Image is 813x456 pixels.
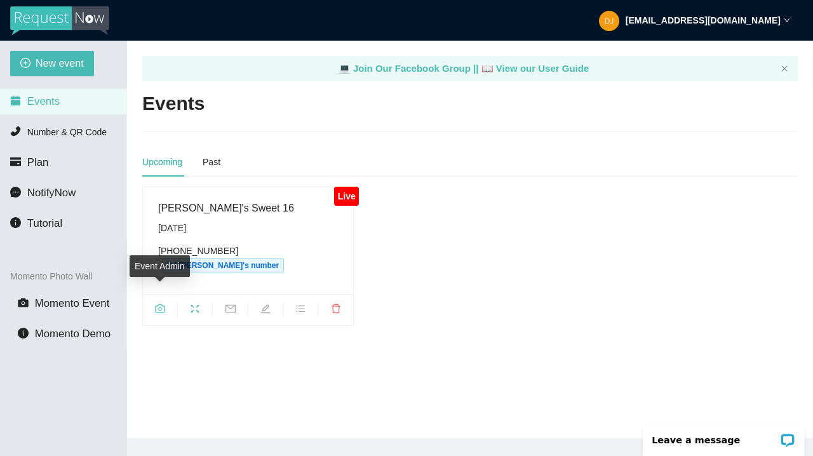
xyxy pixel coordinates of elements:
span: Events [27,95,60,107]
button: plus-circleNew event [10,51,94,76]
span: message [10,187,21,198]
span: bars [283,304,318,318]
div: Live [334,187,359,206]
div: Event Admin [130,255,190,277]
span: laptop [339,63,351,74]
span: delete [318,304,353,318]
img: RequestNow [10,6,109,36]
span: credit-card [10,156,21,167]
img: 07a980b196d53136a865a6aead0d9cc8 [599,11,619,31]
span: Tutorial [27,217,62,229]
span: edit [248,304,283,318]
span: info-circle [10,217,21,228]
a: laptop Join Our Facebook Group || [339,63,481,74]
button: close [781,65,788,73]
span: New event [36,55,84,71]
span: Plan [27,156,49,168]
h2: Events [142,91,205,117]
span: phone [10,126,21,137]
div: Upcoming [142,155,182,169]
span: camera [18,297,29,308]
span: NotifyNow [27,187,76,199]
div: [DATE] [158,221,338,235]
span: Number & QR Code [27,127,107,137]
span: camera [143,304,177,318]
div: [PHONE_NUMBER] [158,244,338,272]
span: close [781,65,788,72]
strong: [EMAIL_ADDRESS][DOMAIN_NAME] [626,15,781,25]
span: laptop [481,63,494,74]
iframe: LiveChat chat widget [635,416,813,456]
span: DJ [PERSON_NAME]'s number [162,258,284,272]
span: Momento Demo [35,328,111,340]
span: calendar [10,95,21,106]
span: fullscreen [178,304,212,318]
a: laptop View our User Guide [481,63,589,74]
span: mail [213,304,247,318]
div: [PERSON_NAME]'s Sweet 16 [158,200,338,216]
span: Momento Event [35,297,110,309]
div: Past [203,155,220,169]
span: info-circle [18,328,29,339]
span: plus-circle [20,58,30,70]
span: down [784,17,790,23]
